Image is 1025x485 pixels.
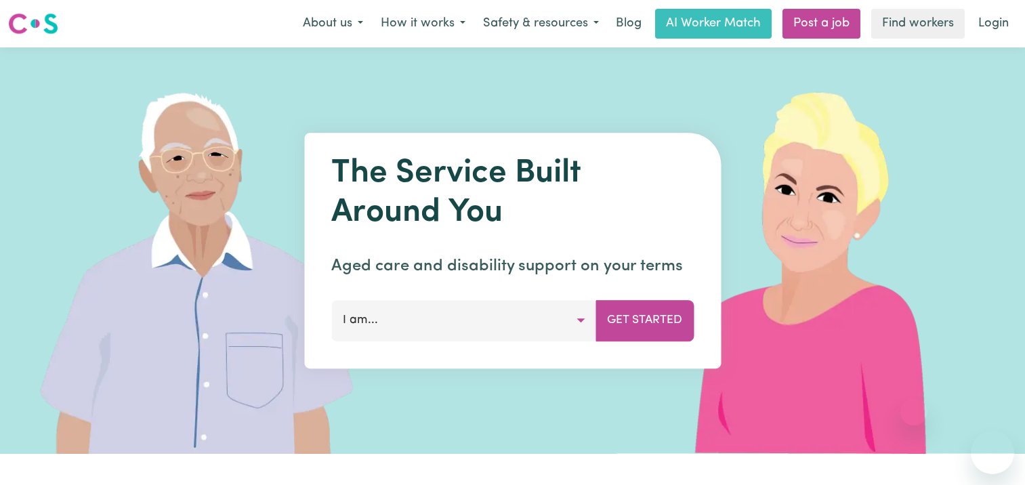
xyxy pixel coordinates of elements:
[331,254,694,278] p: Aged care and disability support on your terms
[294,9,372,38] button: About us
[608,9,650,39] a: Blog
[331,154,694,232] h1: The Service Built Around You
[782,9,860,39] a: Post a job
[970,9,1017,39] a: Login
[372,9,474,38] button: How it works
[331,300,596,341] button: I am...
[8,8,58,39] a: Careseekers logo
[474,9,608,38] button: Safety & resources
[655,9,772,39] a: AI Worker Match
[8,12,58,36] img: Careseekers logo
[595,300,694,341] button: Get Started
[971,431,1014,474] iframe: Button to launch messaging window
[871,9,965,39] a: Find workers
[900,398,927,425] iframe: Close message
